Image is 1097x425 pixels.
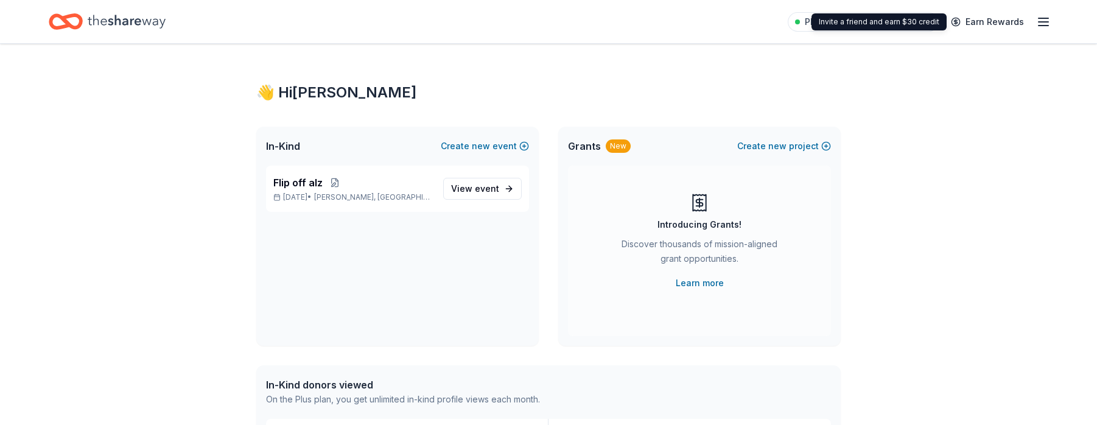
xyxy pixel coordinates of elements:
div: In-Kind donors viewed [266,378,540,392]
div: 👋 Hi [PERSON_NAME] [256,83,841,102]
a: View event [443,178,522,200]
div: On the Plus plan, you get unlimited in-kind profile views each month. [266,392,540,407]
button: Createnewproject [737,139,831,153]
span: new [472,139,490,153]
a: Learn more [676,276,724,290]
span: In-Kind [266,139,300,153]
div: Discover thousands of mission-aligned grant opportunities. [617,237,782,271]
span: [PERSON_NAME], [GEOGRAPHIC_DATA] [314,192,433,202]
span: Grants [568,139,601,153]
a: Earn Rewards [944,11,1031,33]
a: Plus trial ends on 10AM[DATE] [788,12,939,32]
div: Invite a friend and earn $30 credit [811,13,947,30]
span: new [768,139,787,153]
span: Plus trial ends on 10AM[DATE] [805,15,931,29]
button: Createnewevent [441,139,529,153]
span: event [475,183,499,194]
p: [DATE] • [273,192,433,202]
div: Introducing Grants! [657,217,741,232]
span: Flip off alz [273,175,323,190]
a: Home [49,7,166,36]
span: View [451,181,499,196]
div: New [606,139,631,153]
